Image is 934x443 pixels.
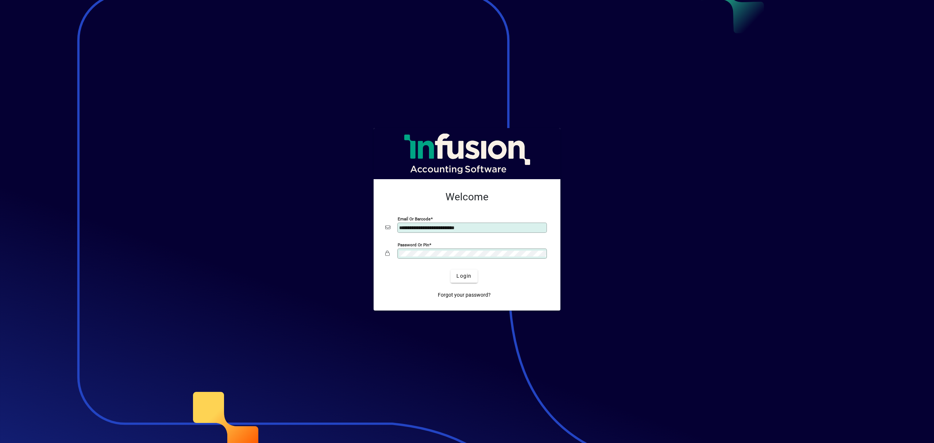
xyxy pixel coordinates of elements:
span: Login [456,272,471,280]
mat-label: Email or Barcode [398,216,431,221]
span: Forgot your password? [438,291,491,299]
button: Login [451,270,477,283]
h2: Welcome [385,191,549,203]
mat-label: Password or Pin [398,242,429,247]
a: Forgot your password? [435,289,494,302]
